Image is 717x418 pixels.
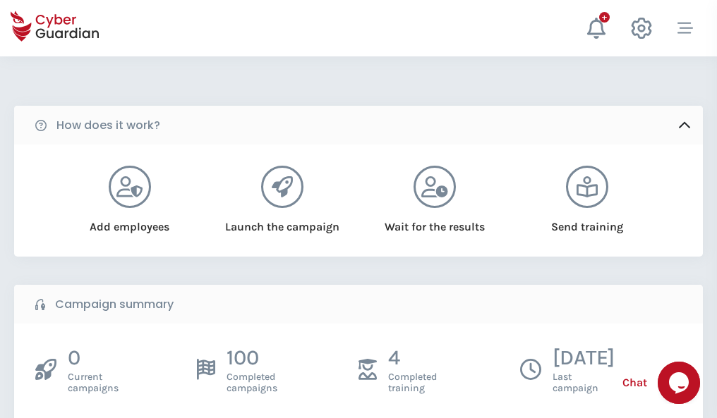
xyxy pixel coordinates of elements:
b: How does it work? [56,117,160,134]
p: 0 [68,345,119,371]
p: [DATE] [553,345,615,371]
span: Last campaign [553,371,615,394]
div: Add employees [71,208,188,235]
div: Wait for the results [377,208,493,235]
span: Completed campaigns [227,371,277,394]
span: Completed training [388,371,437,394]
iframe: chat widget [658,362,703,404]
div: + [599,12,610,23]
div: Send training [529,208,646,235]
b: Campaign summary [55,296,174,313]
span: Chat [622,374,647,391]
span: Current campaigns [68,371,119,394]
p: 100 [227,345,277,371]
p: 4 [388,345,437,371]
div: Launch the campaign [224,208,340,235]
